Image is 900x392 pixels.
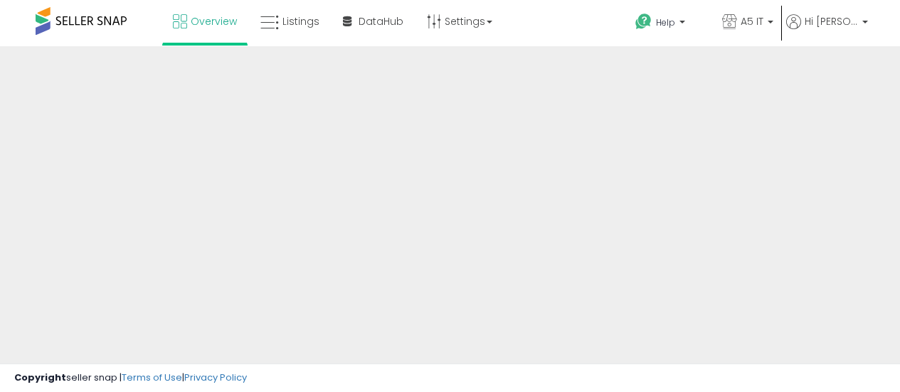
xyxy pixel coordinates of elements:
[184,371,247,384] a: Privacy Policy
[805,14,858,28] span: Hi [PERSON_NAME]
[741,14,763,28] span: A5 IT
[635,13,652,31] i: Get Help
[191,14,237,28] span: Overview
[282,14,319,28] span: Listings
[122,371,182,384] a: Terms of Use
[14,371,247,385] div: seller snap | |
[359,14,403,28] span: DataHub
[624,2,709,46] a: Help
[656,16,675,28] span: Help
[14,371,66,384] strong: Copyright
[786,14,868,46] a: Hi [PERSON_NAME]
